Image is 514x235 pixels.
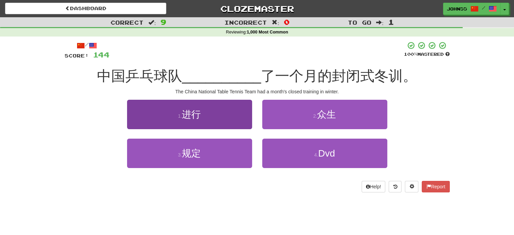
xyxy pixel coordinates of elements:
[422,181,449,192] button: Report
[247,30,288,34] strong: 1,000 Most Common
[97,68,182,84] span: 中国乒乓球队
[178,152,182,158] small: 3 .
[318,148,335,159] span: Dvd
[404,51,417,57] span: 100 %
[148,20,156,25] span: :
[182,68,261,84] span: __________
[447,6,467,12] span: john55
[404,51,450,57] div: Mastered
[65,53,89,58] span: Score:
[313,113,317,119] small: 2 .
[127,100,252,129] button: 1.进行
[272,20,279,25] span: :
[317,109,336,120] span: 众生
[262,139,387,168] button: 4.Dvd
[127,139,252,168] button: 3.规定
[182,148,201,159] span: 规定
[161,18,166,26] span: 9
[5,3,166,14] a: Dashboard
[389,181,401,192] button: Round history (alt+y)
[284,18,290,26] span: 0
[482,5,485,10] span: /
[65,88,450,95] div: The China National Table Tennis Team had a month's closed training in winter.
[111,19,144,26] span: Correct
[443,3,500,15] a: john55 /
[178,113,182,119] small: 1 .
[224,19,267,26] span: Incorrect
[388,18,394,26] span: 1
[176,3,338,15] a: Clozemaster
[182,109,201,120] span: 进行
[376,20,384,25] span: :
[93,50,109,59] span: 144
[65,41,109,50] div: /
[262,100,387,129] button: 2.众生
[261,68,417,84] span: 了一个月的封闭式冬训。
[362,181,386,192] button: Help!
[348,19,371,26] span: To go
[314,152,318,158] small: 4 .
